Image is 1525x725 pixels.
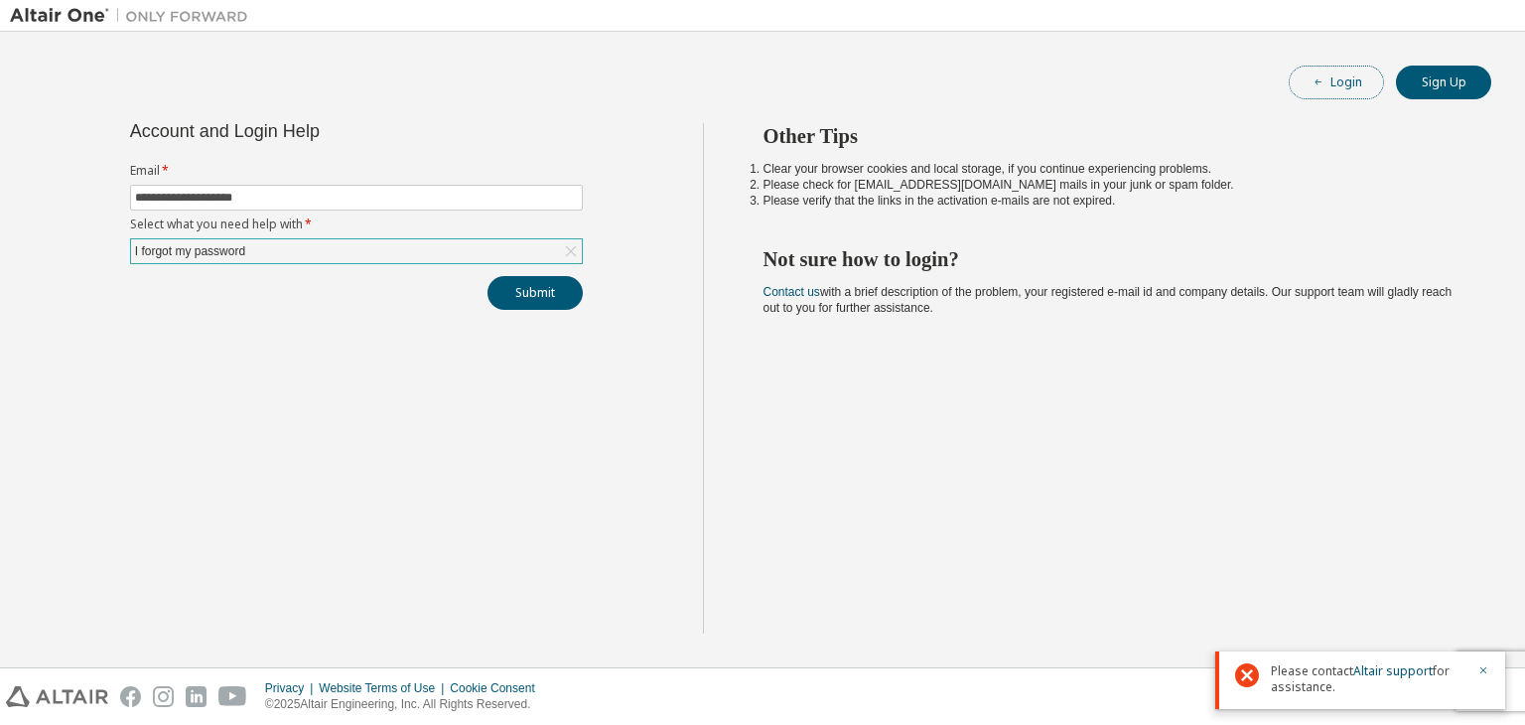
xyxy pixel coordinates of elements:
button: Login [1289,66,1384,99]
div: Privacy [265,680,319,696]
a: Contact us [763,285,820,299]
img: linkedin.svg [186,686,207,707]
h2: Other Tips [763,123,1456,149]
img: facebook.svg [120,686,141,707]
img: Altair One [10,6,258,26]
p: © 2025 Altair Engineering, Inc. All Rights Reserved. [265,696,547,713]
div: I forgot my password [131,239,582,263]
h2: Not sure how to login? [763,246,1456,272]
li: Please check for [EMAIL_ADDRESS][DOMAIN_NAME] mails in your junk or spam folder. [763,177,1456,193]
img: altair_logo.svg [6,686,108,707]
div: I forgot my password [132,240,248,262]
label: Select what you need help with [130,217,583,232]
span: with a brief description of the problem, your registered e-mail id and company details. Our suppo... [763,285,1453,315]
div: Cookie Consent [450,680,546,696]
button: Submit [487,276,583,310]
div: Account and Login Help [130,123,492,139]
a: Altair support [1353,662,1433,679]
img: youtube.svg [218,686,247,707]
img: instagram.svg [153,686,174,707]
button: Sign Up [1396,66,1491,99]
li: Please verify that the links in the activation e-mails are not expired. [763,193,1456,209]
span: Please contact for assistance. [1271,663,1465,695]
li: Clear your browser cookies and local storage, if you continue experiencing problems. [763,161,1456,177]
label: Email [130,163,583,179]
div: Website Terms of Use [319,680,450,696]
